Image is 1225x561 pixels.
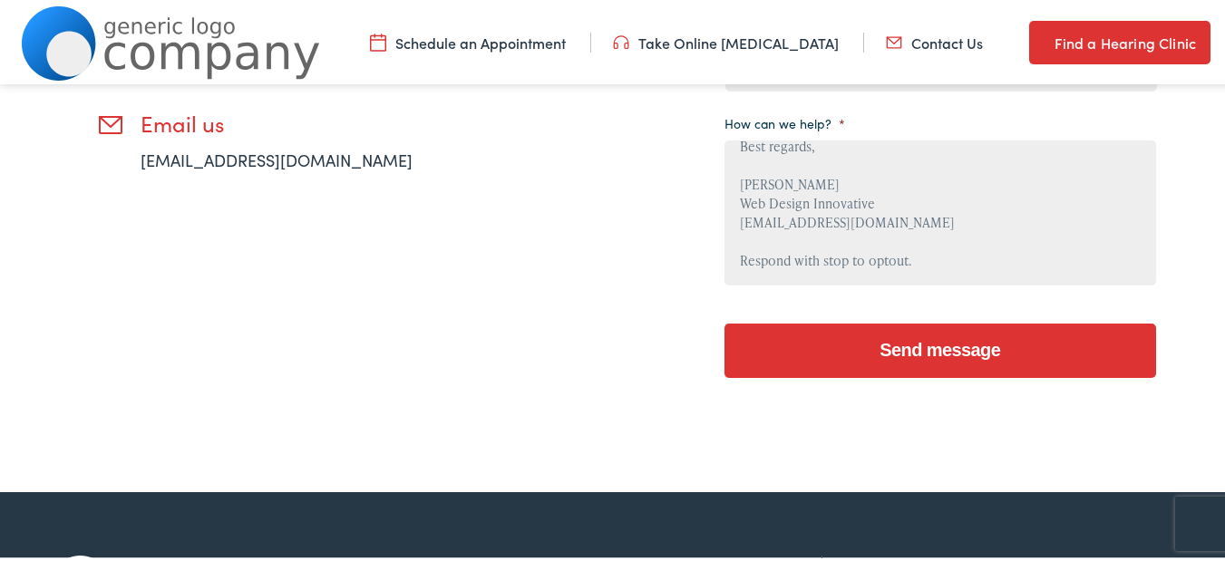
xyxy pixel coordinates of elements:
img: utility icon [1029,29,1045,51]
img: utility icon [370,30,386,50]
h3: Email us [141,108,467,134]
a: Find a Hearing Clinic [1029,18,1210,62]
img: utility icon [613,30,629,50]
label: How can we help? [724,112,845,129]
a: Schedule an Appointment [370,30,566,50]
img: utility icon [886,30,902,50]
a: Contact Us [886,30,983,50]
a: Take Online [MEDICAL_DATA] [613,30,839,50]
a: [EMAIL_ADDRESS][DOMAIN_NAME] [141,146,413,169]
input: Send message [724,321,1156,375]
